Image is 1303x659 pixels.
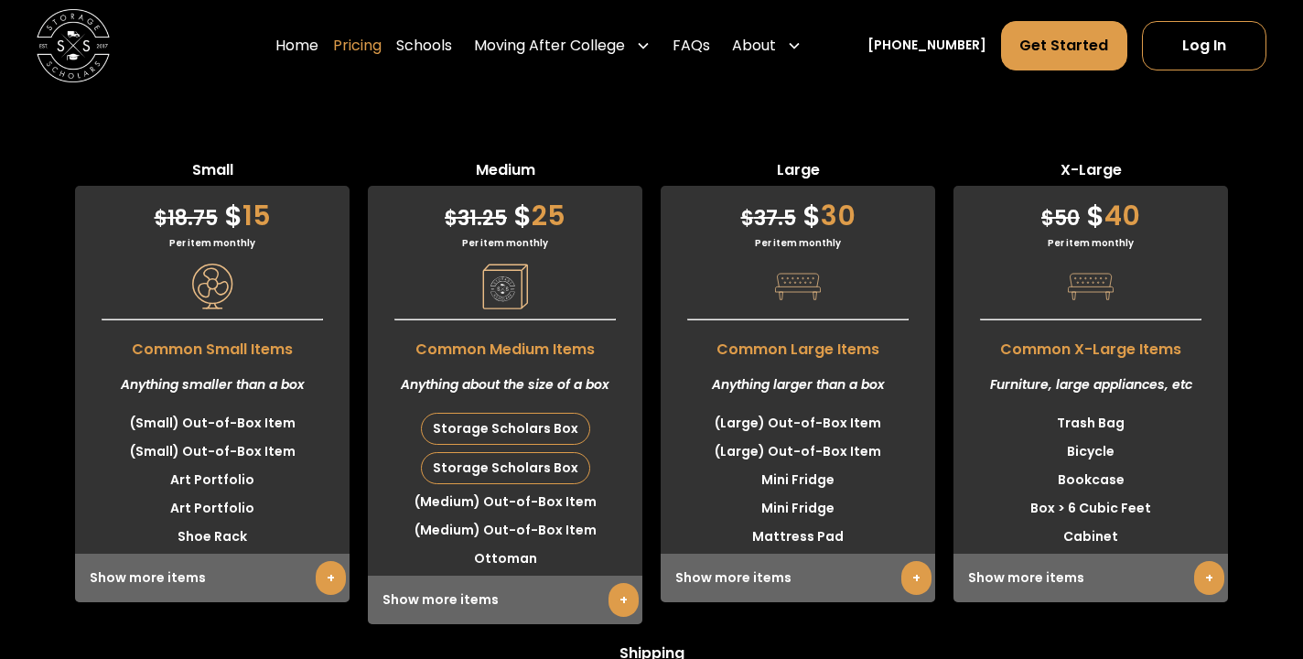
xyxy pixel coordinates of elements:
div: Anything smaller than a box [75,361,350,409]
div: Moving After College [474,35,625,57]
div: 30 [661,186,935,236]
a: Log In [1142,21,1266,70]
span: $ [802,196,821,235]
div: Show more items [368,576,642,624]
a: + [901,561,931,595]
span: $ [445,204,458,232]
span: $ [1041,204,1054,232]
span: Common Medium Items [368,329,642,361]
img: Pricing Category Icon [775,264,821,309]
a: Home [275,20,318,71]
span: Common X-Large Items [953,329,1228,361]
li: Art Portfolio [75,466,350,494]
div: Anything larger than a box [661,361,935,409]
li: (Medium) Out-of-Box Item [368,488,642,516]
div: Per item monthly [75,236,350,250]
a: + [608,583,639,617]
span: Medium [368,159,642,186]
li: Box > 6 Cubic Feet [953,494,1228,523]
span: $ [513,196,532,235]
div: Show more items [661,554,935,602]
div: About [725,20,809,71]
span: $ [741,204,754,232]
span: 31.25 [445,204,507,232]
a: + [1194,561,1224,595]
div: Show more items [953,554,1228,602]
li: Mini Fridge [661,494,935,523]
div: 15 [75,186,350,236]
li: Bicycle [953,438,1228,466]
span: $ [155,204,167,232]
img: Pricing Category Icon [482,264,528,309]
div: Per item monthly [953,236,1228,250]
li: Cabinet [953,523,1228,551]
span: Small [75,159,350,186]
li: (Large) Out-of-Box Item [661,438,935,466]
span: 37.5 [741,204,796,232]
div: Storage Scholars Box [422,414,589,444]
span: X-Large [953,159,1228,186]
img: Pricing Category Icon [189,264,235,309]
img: Pricing Category Icon [1068,264,1114,309]
a: [PHONE_NUMBER] [867,36,986,55]
span: Large [661,159,935,186]
div: Moving After College [467,20,658,71]
a: + [316,561,346,595]
span: $ [224,196,242,235]
a: FAQs [673,20,710,71]
li: (Large) Out-of-Box Item [661,409,935,438]
img: Storage Scholars main logo [37,9,110,82]
li: Art Portfolio [75,494,350,523]
li: (Small) Out-of-Box Item [75,438,350,466]
a: Schools [396,20,452,71]
div: Show more items [75,554,350,602]
a: Get Started [1001,21,1128,70]
div: 25 [368,186,642,236]
div: Per item monthly [368,236,642,250]
div: 40 [953,186,1228,236]
span: 18.75 [155,204,218,232]
li: Mattress Pad [661,523,935,551]
span: Common Large Items [661,329,935,361]
li: Trash Bag [953,409,1228,438]
div: Furniture, large appliances, etc [953,361,1228,409]
li: (Medium) Out-of-Box Item [368,516,642,545]
div: About [732,35,776,57]
li: Ottoman [368,545,642,573]
span: $ [1086,196,1104,235]
span: Common Small Items [75,329,350,361]
div: Anything about the size of a box [368,361,642,409]
a: Pricing [333,20,382,71]
li: Bookcase [953,466,1228,494]
div: Per item monthly [661,236,935,250]
li: Mini Fridge [661,466,935,494]
li: Shoe Rack [75,523,350,551]
a: home [37,9,110,82]
span: 50 [1041,204,1080,232]
li: (Small) Out-of-Box Item [75,409,350,438]
div: Storage Scholars Box [422,453,589,483]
